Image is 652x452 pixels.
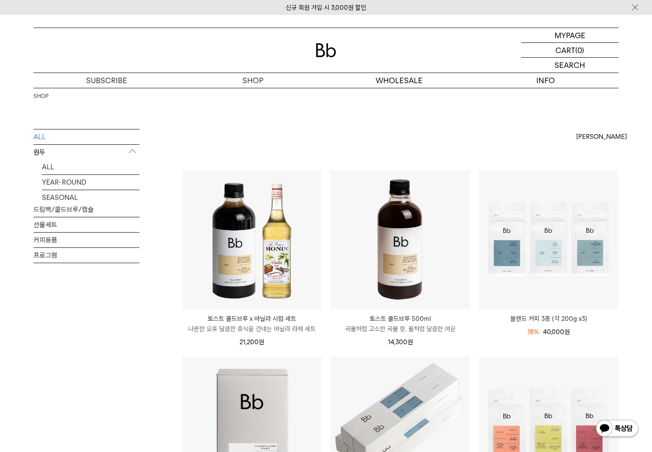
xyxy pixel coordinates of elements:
[240,338,264,346] span: 21,200
[388,338,413,346] span: 14,300
[331,314,470,334] a: 토스트 콜드브루 500ml 곡물처럼 고소한 곡물 향, 꿀처럼 달콤한 여운
[316,43,336,57] img: 로고
[33,129,139,144] a: ALL
[576,132,627,142] span: [PERSON_NAME]
[521,43,619,58] a: CART (0)
[182,314,321,324] p: 토스트 콜드브루 x 바닐라 시럽 세트
[407,338,413,346] span: 원
[42,175,139,190] a: YEAR-ROUND
[543,328,570,336] span: 40,000
[286,4,366,11] a: 신규 회원 가입 시 3,000원 할인
[479,170,618,309] img: 블렌드 커피 3종 (각 200g x3)
[42,160,139,174] a: ALL
[182,314,321,334] a: 토스트 콜드브루 x 바닐라 시럽 세트 나른한 오후 달콤한 휴식을 건네는 바닐라 라떼 세트
[33,233,139,247] a: 커피용품
[554,58,585,73] p: SEARCH
[331,314,470,324] p: 토스트 콜드브루 500ml
[575,43,584,57] p: (0)
[595,419,639,439] img: 카카오톡 채널 1:1 채팅 버튼
[472,73,619,88] p: INFO
[326,73,472,88] p: WHOLESALE
[564,328,570,336] span: 원
[33,145,139,160] p: 원두
[33,73,180,88] a: SUBSCRIBE
[259,338,264,346] span: 원
[479,314,618,324] a: 블렌드 커피 3종 (각 200g x3)
[33,248,139,263] a: 프로그램
[33,202,139,217] a: 드립백/콜드브루/캡슐
[182,324,321,334] p: 나른한 오후 달콤한 휴식을 건네는 바닐라 라떼 세트
[42,190,139,205] a: SEASONAL
[554,28,585,42] p: MYPAGE
[33,217,139,232] a: 선물세트
[521,28,619,43] a: MYPAGE
[180,73,326,88] a: SHOP
[331,170,470,309] img: 토스트 콜드브루 500ml
[331,324,470,334] p: 곡물처럼 고소한 곡물 향, 꿀처럼 달콤한 여운
[555,43,575,57] p: CART
[182,170,321,309] img: 토스트 콜드브루 x 바닐라 시럽 세트
[527,327,539,337] div: 18%
[33,92,48,101] a: SHOP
